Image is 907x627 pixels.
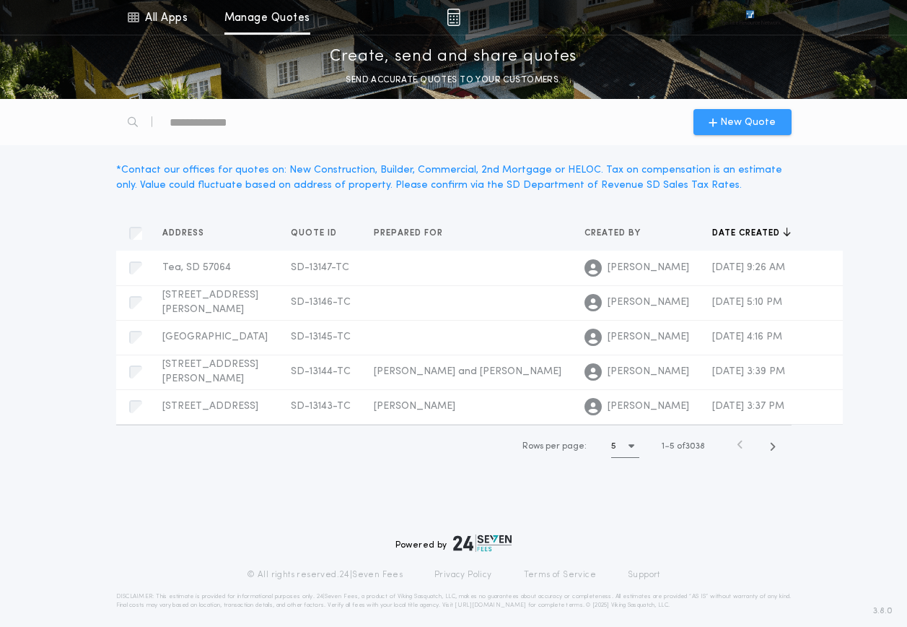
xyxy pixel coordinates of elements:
[434,569,492,581] a: Privacy Policy
[611,435,639,458] button: 5
[116,592,792,610] p: DISCLAIMER: This estimate is provided for informational purposes only. 24|Seven Fees, a product o...
[584,228,644,239] span: Created by
[453,535,512,552] img: logo
[374,366,561,377] span: [PERSON_NAME] and [PERSON_NAME]
[162,262,231,273] span: Tea, SD 57064
[162,401,258,412] span: [STREET_ADDRESS]
[608,330,689,345] span: [PERSON_NAME]
[712,332,782,342] span: [DATE] 4:16 PM
[712,401,784,412] span: [DATE] 3:37 PM
[247,569,403,581] p: © All rights reserved. 24|Seven Fees
[330,46,577,69] p: Create, send and share quotes
[670,442,675,451] span: 5
[712,228,783,239] span: Date created
[712,262,785,273] span: [DATE] 9:26 AM
[719,10,780,25] img: vs-icon
[162,290,258,315] span: [STREET_ADDRESS][PERSON_NAME]
[611,439,616,454] h1: 5
[522,442,587,451] span: Rows per page:
[712,226,791,241] button: Date created
[608,261,689,275] span: [PERSON_NAME]
[584,226,652,241] button: Created by
[374,401,455,412] span: [PERSON_NAME]
[346,73,561,87] p: SEND ACCURATE QUOTES TO YOUR CUSTOMERS.
[291,297,351,308] span: SD-13146-TC
[291,226,348,241] button: Quote ID
[628,569,660,581] a: Support
[291,262,349,273] span: SD-13147-TC
[374,228,446,239] span: Prepared for
[677,440,705,453] span: of 3038
[712,366,785,377] span: [DATE] 3:39 PM
[455,602,526,608] a: [URL][DOMAIN_NAME]
[712,297,782,308] span: [DATE] 5:10 PM
[162,226,215,241] button: Address
[291,401,351,412] span: SD-13143-TC
[608,295,689,310] span: [PERSON_NAME]
[162,228,207,239] span: Address
[873,605,893,618] span: 3.8.0
[608,399,689,414] span: [PERSON_NAME]
[291,228,340,239] span: Quote ID
[524,569,596,581] a: Terms of Service
[162,332,268,342] span: [GEOGRAPHIC_DATA]
[720,115,776,130] span: New Quote
[608,365,689,379] span: [PERSON_NAME]
[162,359,258,384] span: [STREET_ADDRESS][PERSON_NAME]
[395,535,512,552] div: Powered by
[291,366,351,377] span: SD-13144-TC
[662,442,665,451] span: 1
[693,109,792,135] button: New Quote
[447,9,460,26] img: img
[116,163,792,193] div: * Contact our offices for quotes on: New Construction, Builder, Commercial, 2nd Mortgage or HELOC...
[291,332,351,342] span: SD-13145-TC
